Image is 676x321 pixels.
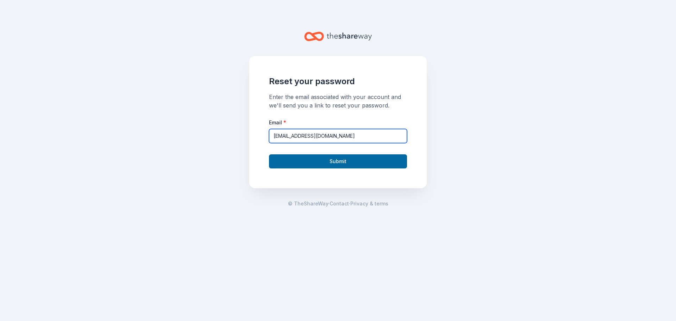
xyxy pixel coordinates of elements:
[269,119,286,126] label: Email
[330,199,349,208] a: Contact
[288,200,328,206] span: © TheShareWay
[350,199,388,208] a: Privacy & terms
[269,154,407,168] button: Submit
[288,199,388,208] span: · ·
[304,28,372,45] a: Home
[269,93,407,110] div: Enter the email associated with your account and we'll send you a link to reset your password.
[269,76,407,87] h1: Reset your password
